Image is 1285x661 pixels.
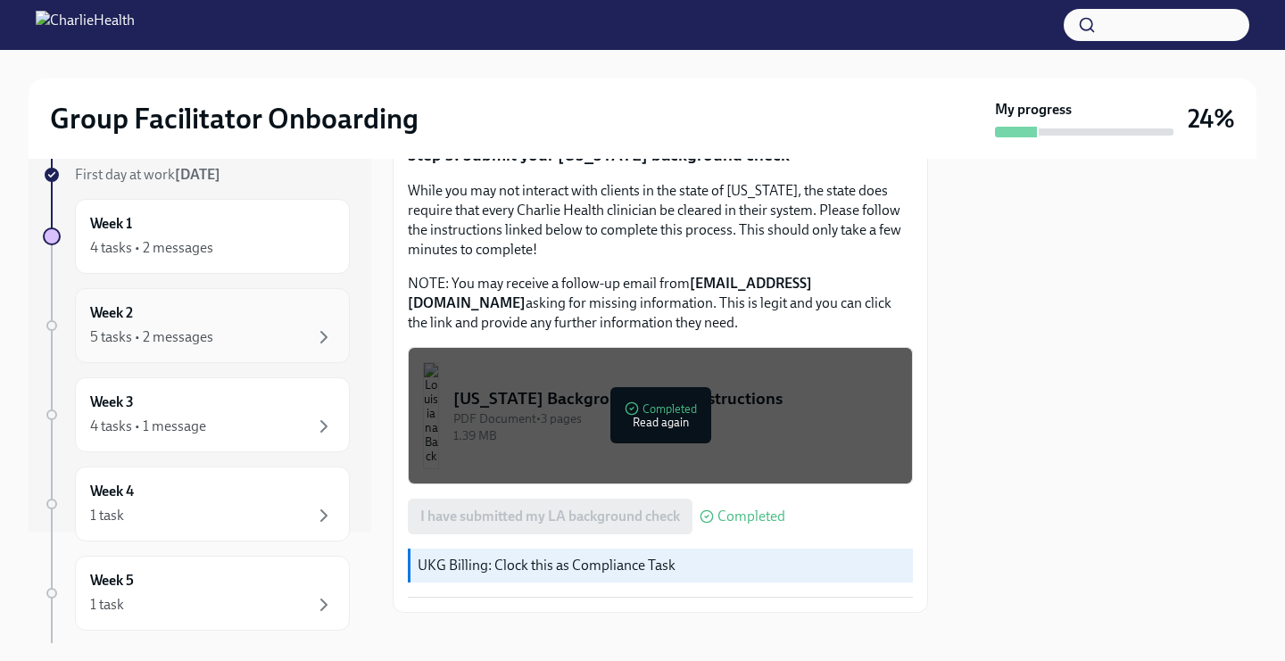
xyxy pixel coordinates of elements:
button: [US_STATE] Background Check InstructionsPDF Document•3 pages1.39 MBCompletedRead again [408,347,913,484]
p: NOTE: You may receive a follow-up email from asking for missing information. This is legit and yo... [408,274,913,333]
div: PDF Document • 3 pages [453,410,898,427]
a: Week 51 task [43,556,350,631]
a: Week 34 tasks • 1 message [43,377,350,452]
span: Completed [717,509,785,524]
img: Louisiana Background Check Instructions [423,362,439,469]
p: While you may not interact with clients in the state of [US_STATE], the state does require that e... [408,181,913,260]
a: Week 41 task [43,467,350,541]
div: 4 tasks • 1 message [90,417,206,436]
a: Week 25 tasks • 2 messages [43,288,350,363]
span: First day at work [75,166,220,183]
p: UKG Billing: Clock this as Compliance Task [418,556,906,575]
div: 1 task [90,506,124,525]
div: 5 tasks • 2 messages [90,327,213,347]
div: [US_STATE] Background Check Instructions [453,387,898,410]
a: Week 14 tasks • 2 messages [43,199,350,274]
div: 1.39 MB [453,427,898,444]
strong: [DATE] [175,166,220,183]
h6: Week 2 [90,303,133,323]
h6: Week 3 [90,392,134,412]
h2: Group Facilitator Onboarding [50,101,419,136]
strong: [EMAIL_ADDRESS][DOMAIN_NAME] [408,275,812,311]
h6: Week 4 [90,482,134,501]
strong: My progress [995,100,1072,120]
h3: 24% [1188,103,1235,135]
div: 1 task [90,595,124,615]
div: 4 tasks • 2 messages [90,238,213,258]
img: CharlieHealth [36,11,135,39]
h6: Week 5 [90,571,134,591]
a: First day at work[DATE] [43,165,350,185]
h6: Week 1 [90,214,132,234]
